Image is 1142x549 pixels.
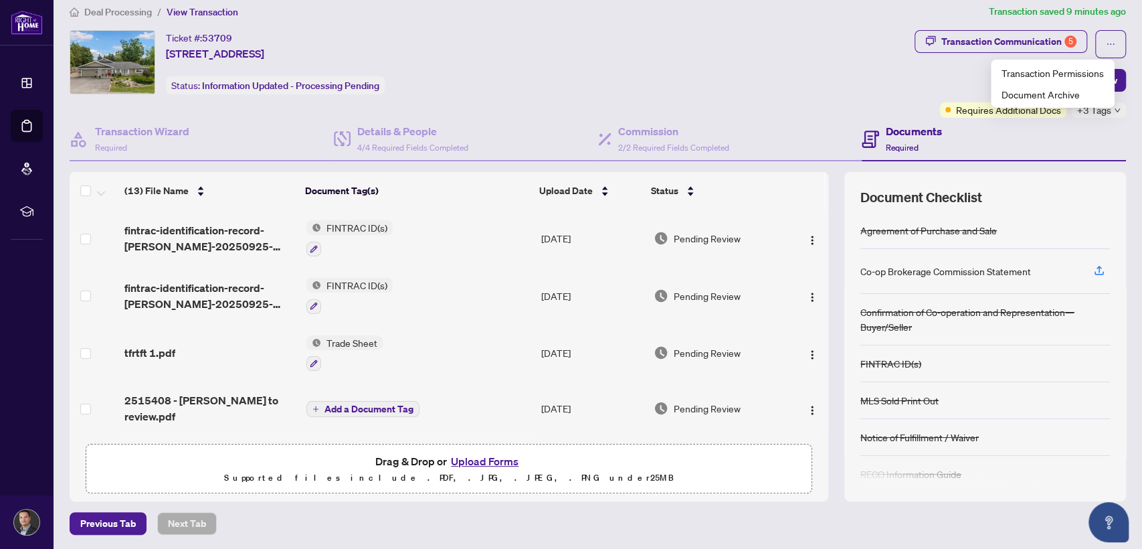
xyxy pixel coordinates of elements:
[674,231,741,246] span: Pending Review
[157,4,161,19] li: /
[202,80,379,92] span: Information Updated - Processing Pending
[915,30,1087,53] button: Transaction Communication5
[807,235,818,246] img: Logo
[95,143,127,153] span: Required
[860,356,921,371] div: FINTRAC ID(s)
[447,453,522,470] button: Upload Forms
[94,470,803,486] p: Supported files include .PDF, .JPG, .JPEG, .PNG under 25 MB
[166,76,385,94] div: Status:
[300,172,534,210] th: Document Tag(s)
[86,445,812,494] span: Drag & Drop orUpload FormsSupported files include .PDF, .JPG, .JPEG, .PNG under25MB
[801,342,823,364] button: Logo
[956,102,1061,117] span: Requires Additional Docs
[1002,66,1104,80] span: Transaction Permissions
[124,222,296,254] span: fintrac-identification-record-[PERSON_NAME]-20250925-123616.pdf
[860,430,979,445] div: Notice of Fulfillment / Waiver
[860,264,1031,279] div: Co-op Brokerage Commission Statement
[860,393,939,408] div: MLS Sold Print Out
[941,31,1076,52] div: Transaction Communication
[886,143,918,153] span: Required
[124,345,175,361] span: tfrtft 1.pdf
[202,32,232,44] span: 53709
[807,292,818,303] img: Logo
[324,404,413,414] span: Add a Document Tag
[166,30,232,46] div: Ticket #:
[539,183,593,198] span: Upload Date
[1114,107,1121,114] span: down
[536,267,648,325] td: [DATE]
[14,509,39,535] img: Profile Icon
[801,398,823,419] button: Logo
[70,512,147,535] button: Previous Tab
[801,285,823,307] button: Logo
[674,345,741,360] span: Pending Review
[536,210,648,267] td: [DATE]
[860,223,997,238] div: Agreement of Purchase and Sale
[536,435,648,493] td: [DATE]
[70,7,79,17] span: home
[654,345,668,360] img: Document Status
[807,405,818,416] img: Logo
[306,278,321,293] img: Status Icon
[1106,40,1115,49] span: ellipsis
[80,513,136,534] span: Previous Tab
[84,6,152,18] span: Deal Processing
[654,231,668,246] img: Document Status
[1002,87,1104,102] span: Document Archive
[646,172,785,210] th: Status
[989,4,1126,19] article: Transaction saved 9 minutes ago
[357,123,468,139] h4: Details & People
[166,46,264,62] span: [STREET_ADDRESS]
[124,183,189,198] span: (13) File Name
[306,400,419,417] button: Add a Document Tag
[70,31,155,94] img: IMG-S12393326_1.jpg
[654,289,668,303] img: Document Status
[321,278,393,293] span: FINTRAC ID(s)
[1064,35,1076,48] div: 5
[801,228,823,249] button: Logo
[321,335,383,350] span: Trade Sheet
[157,512,217,535] button: Next Tab
[534,172,646,210] th: Upload Date
[321,220,393,235] span: FINTRAC ID(s)
[312,406,319,412] span: plus
[306,335,321,350] img: Status Icon
[95,123,189,139] h4: Transaction Wizard
[536,382,648,435] td: [DATE]
[357,143,468,153] span: 4/4 Required Fields Completed
[11,10,43,35] img: logo
[618,143,729,153] span: 2/2 Required Fields Completed
[674,289,741,303] span: Pending Review
[375,453,522,470] span: Drag & Drop or
[306,220,321,235] img: Status Icon
[674,401,741,416] span: Pending Review
[167,6,238,18] span: View Transaction
[1088,502,1129,542] button: Open asap
[306,335,383,372] button: Status IconTrade Sheet
[860,305,1110,334] div: Confirmation of Co-operation and Representation—Buyer/Seller
[886,123,941,139] h4: Documents
[618,123,729,139] h4: Commission
[306,401,419,417] button: Add a Document Tag
[119,172,300,210] th: (13) File Name
[306,278,393,314] button: Status IconFINTRAC ID(s)
[1077,102,1111,118] span: +3 Tags
[124,392,296,424] span: 2515408 - [PERSON_NAME] to review.pdf
[306,220,393,256] button: Status IconFINTRAC ID(s)
[651,183,678,198] span: Status
[654,401,668,416] img: Document Status
[124,280,296,312] span: fintrac-identification-record-[PERSON_NAME]-20250925-122918.pdf
[807,349,818,360] img: Logo
[860,188,982,207] span: Document Checklist
[536,325,648,382] td: [DATE]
